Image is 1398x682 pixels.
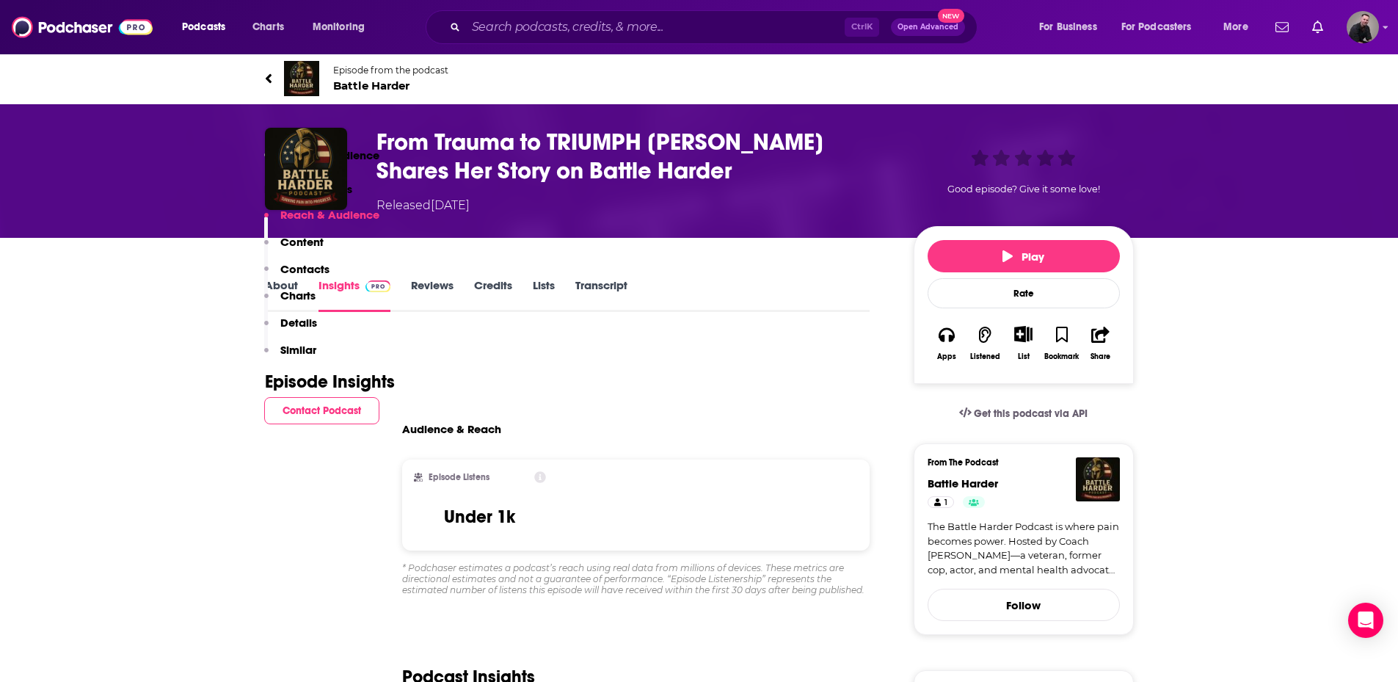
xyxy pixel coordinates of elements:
span: Logged in as apdrasen [1347,11,1379,43]
div: List [1018,352,1030,361]
button: Play [928,240,1120,272]
button: Charts [264,289,316,316]
img: Podchaser - Follow, Share and Rate Podcasts [12,13,153,41]
img: User Profile [1347,11,1379,43]
a: Credits [474,278,512,312]
span: 1 [944,496,947,510]
span: For Podcasters [1121,17,1192,37]
input: Search podcasts, credits, & more... [466,15,845,39]
button: Contact Podcast [264,397,379,424]
h3: Audience & Reach [402,422,501,436]
button: Apps [928,316,966,370]
div: Bookmark [1044,352,1079,361]
div: Rate [928,278,1120,308]
a: Battle HarderEpisode from the podcastBattle Harder [265,61,1134,96]
p: Similar [280,343,316,357]
button: open menu [1213,15,1267,39]
span: Episode from the podcast [333,65,448,76]
div: * Podchaser estimates a podcast’s reach using real data from millions of devices. These metrics a... [402,562,870,595]
span: Battle Harder [333,79,448,92]
span: Good episode? Give it some love! [947,184,1100,195]
img: Battle Harder [284,61,319,96]
span: Open Advanced [898,23,958,31]
p: Charts [280,289,316,302]
a: Transcript [575,278,627,312]
button: open menu [1029,15,1115,39]
div: Search podcasts, credits, & more... [440,10,991,44]
a: The Battle Harder Podcast is where pain becomes power. Hosted by Coach [PERSON_NAME]—a veteran, f... [928,520,1120,577]
img: Battle Harder [1076,457,1120,501]
button: Show More Button [1008,326,1038,342]
a: Charts [243,15,293,39]
button: Listened [966,316,1004,370]
button: open menu [172,15,244,39]
span: For Business [1039,17,1097,37]
button: open menu [1112,15,1213,39]
a: Lists [533,278,555,312]
span: New [938,9,964,23]
span: More [1223,17,1248,37]
h2: Episode Listens [429,472,489,482]
button: Bookmark [1043,316,1081,370]
a: 1 [928,496,954,508]
button: Similar [264,343,316,370]
div: Show More ButtonList [1004,316,1042,370]
button: Open AdvancedNew [891,18,965,36]
button: Show profile menu [1347,11,1379,43]
h3: From Trauma to TRIUMPH Amanda Bearce Shares Her Story on Battle Harder [376,128,890,185]
span: Monitoring [313,17,365,37]
div: Open Intercom Messenger [1348,603,1383,638]
a: Get this podcast via API [947,396,1100,432]
a: Battle Harder [928,476,998,490]
h3: Under 1k [444,506,515,528]
div: Released [DATE] [376,197,470,214]
div: Share [1091,352,1110,361]
div: Listened [970,352,1000,361]
span: Get this podcast via API [974,407,1088,420]
img: From Trauma to TRIUMPH Amanda Bearce Shares Her Story on Battle Harder [265,128,347,210]
button: Details [264,316,317,343]
a: Show notifications dropdown [1306,15,1329,40]
a: Show notifications dropdown [1270,15,1295,40]
button: Share [1081,316,1119,370]
h3: From The Podcast [928,457,1108,468]
a: Reviews [411,278,454,312]
span: Play [1002,250,1044,264]
span: Charts [252,17,284,37]
button: open menu [302,15,384,39]
div: Apps [937,352,956,361]
span: Ctrl K [845,18,879,37]
button: Follow [928,589,1120,621]
p: Details [280,316,317,330]
span: Podcasts [182,17,225,37]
